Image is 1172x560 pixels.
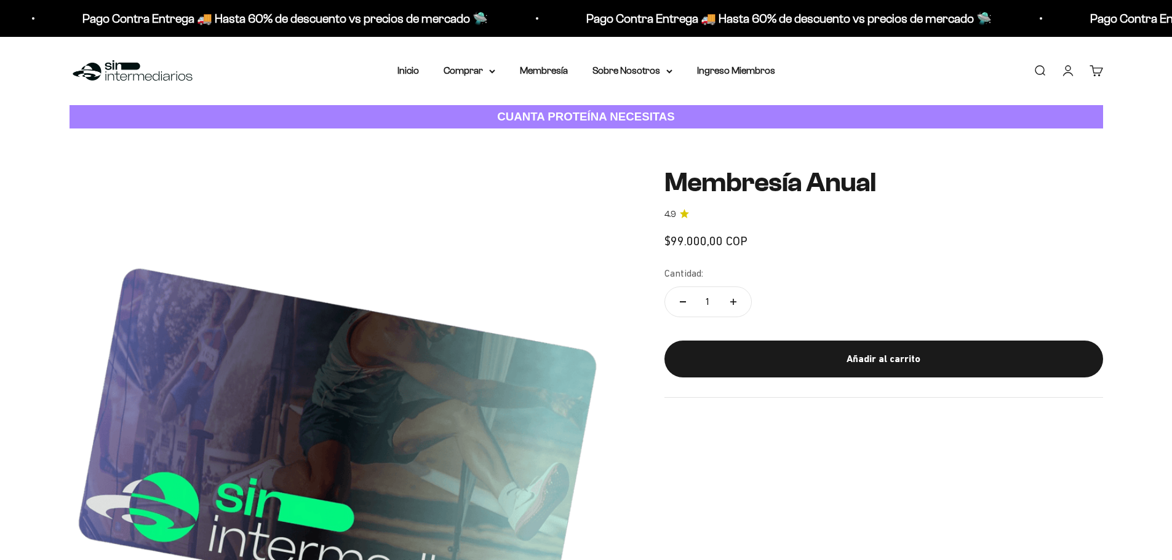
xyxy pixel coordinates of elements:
p: Pago Contra Entrega 🚚 Hasta 60% de descuento vs precios de mercado 🛸 [582,9,987,28]
button: Aumentar cantidad [716,287,751,317]
a: Membresía [520,65,568,76]
label: Cantidad: [664,266,703,282]
sale-price: $99.000,00 COP [664,231,747,251]
a: CUANTA PROTEÍNA NECESITAS [70,105,1103,129]
button: Añadir al carrito [664,341,1103,377]
strong: CUANTA PROTEÍNA NECESITAS [497,110,675,123]
span: 4.9 [664,208,676,221]
h1: Membresía Anual [664,168,1103,197]
summary: Comprar [444,63,495,79]
summary: Sobre Nosotros [592,63,672,79]
a: Inicio [397,65,419,76]
a: Ingreso Miembros [697,65,775,76]
p: Pago Contra Entrega 🚚 Hasta 60% de descuento vs precios de mercado 🛸 [78,9,484,28]
div: Añadir al carrito [689,351,1078,367]
a: 4.94.9 de 5.0 estrellas [664,208,1103,221]
button: Reducir cantidad [665,287,701,317]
